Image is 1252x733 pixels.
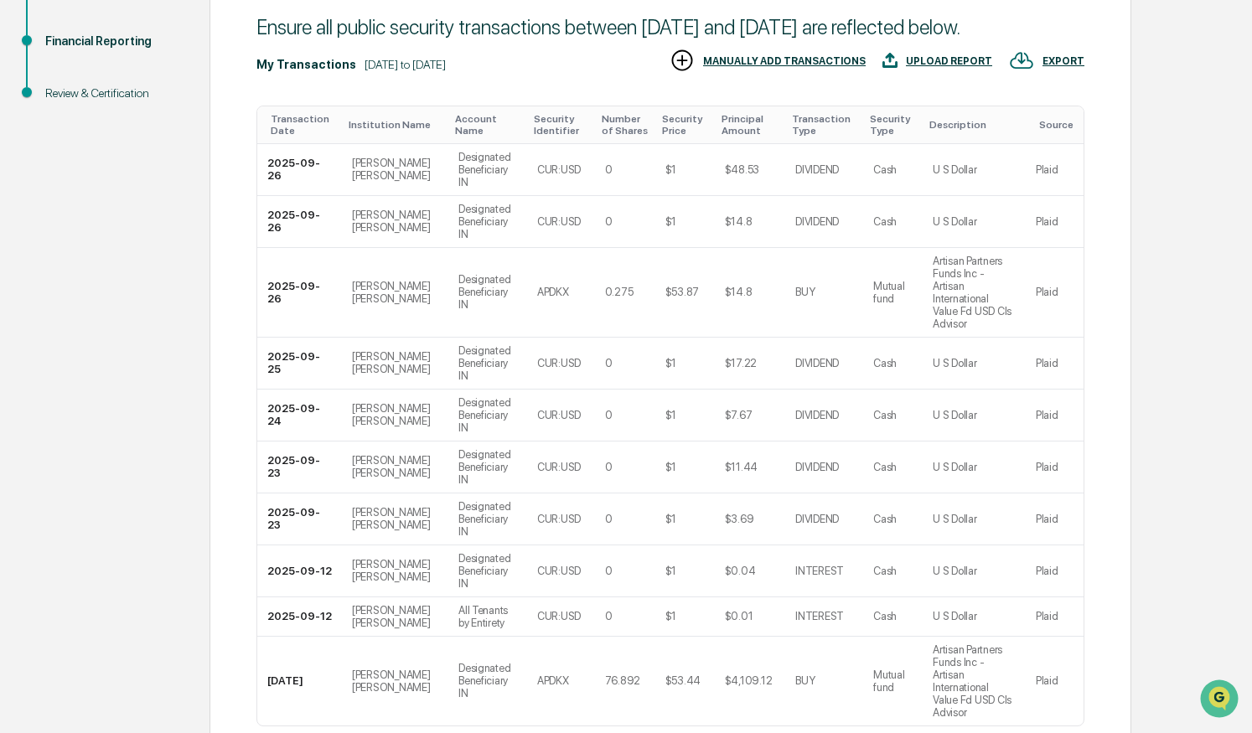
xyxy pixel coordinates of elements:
div: 0 [605,610,613,622]
div: DIVIDEND [795,215,839,228]
button: Start new chat [285,133,305,153]
div: 0 [605,215,613,228]
div: $7.67 [725,409,753,421]
td: Designated Beneficiary IN [448,493,527,545]
div: 0 [605,409,613,421]
a: Powered byPylon [118,283,203,297]
div: CUR:USD [537,215,581,228]
div: UPLOAD REPORT [906,55,992,67]
div: BUY [795,286,815,298]
div: CUR:USD [537,461,581,473]
div: Mutual fund [873,668,913,694]
td: 2025-09-26 [257,248,342,338]
div: U S Dollar [933,163,976,176]
div: 🖐️ [17,213,30,226]
div: INTEREST [795,610,844,622]
div: Cash [873,215,897,228]
div: $11.44 [725,461,758,473]
img: UPLOAD REPORT [882,48,898,73]
iframe: Open customer support [1198,678,1244,723]
a: 🖐️Preclearance [10,204,115,235]
td: 2025-09-26 [257,196,342,248]
td: Plaid [1026,545,1084,597]
p: How can we help? [17,35,305,62]
div: 🔎 [17,245,30,258]
div: Toggle SortBy [722,113,779,137]
div: [PERSON_NAME] [PERSON_NAME] [352,454,438,479]
div: CUR:USD [537,409,581,421]
div: MANUALLY ADD TRANSACTIONS [703,55,866,67]
div: $53.44 [665,674,701,687]
div: U S Dollar [933,409,976,421]
td: Designated Beneficiary IN [448,248,527,338]
div: $3.69 [725,513,754,525]
div: [PERSON_NAME] [PERSON_NAME] [352,209,438,234]
td: Plaid [1026,196,1084,248]
span: Preclearance [34,211,108,228]
div: INTEREST [795,565,844,577]
div: Review & Certification [45,85,183,102]
div: U S Dollar [933,461,976,473]
div: Cash [873,610,897,622]
td: Plaid [1026,338,1084,390]
span: Pylon [167,284,203,297]
div: Toggle SortBy [792,113,856,137]
div: $4,109.12 [725,674,773,687]
div: $1 [665,513,676,525]
div: 76.892 [605,674,640,687]
div: [PERSON_NAME] [PERSON_NAME] [352,350,438,375]
div: [PERSON_NAME] [PERSON_NAME] [352,558,438,583]
div: Cash [873,163,897,176]
div: 🗄️ [122,213,135,226]
div: Artisan Partners Funds Inc - Artisan International Value Fd USD Cls Advisor [933,255,1016,330]
div: Financial Reporting [45,33,183,50]
div: 0 [605,513,613,525]
td: 2025-09-26 [257,144,342,196]
div: CUR:USD [537,357,581,369]
div: 0.275 [605,286,634,298]
img: 1746055101610-c473b297-6a78-478c-a979-82029cc54cd1 [17,128,47,158]
div: CUR:USD [537,565,581,577]
span: Attestations [138,211,208,228]
td: Plaid [1026,637,1084,725]
a: 🔎Data Lookup [10,236,112,266]
div: Toggle SortBy [349,119,442,131]
div: 0 [605,461,613,473]
div: Toggle SortBy [870,113,916,137]
div: CUR:USD [537,610,581,622]
div: $0.04 [725,565,756,577]
div: EXPORT [1042,55,1084,67]
div: CUR:USD [537,513,581,525]
div: $53.87 [665,286,699,298]
div: DIVIDEND [795,409,839,421]
div: DIVIDEND [795,163,839,176]
img: MANUALLY ADD TRANSACTIONS [670,48,695,73]
div: $1 [665,565,676,577]
td: Plaid [1026,441,1084,493]
div: Cash [873,357,897,369]
div: [PERSON_NAME] [PERSON_NAME] [352,280,438,305]
div: Toggle SortBy [271,113,335,137]
div: $1 [665,409,676,421]
div: [PERSON_NAME] [PERSON_NAME] [352,506,438,531]
td: 2025-09-23 [257,493,342,545]
div: APDKX [537,674,569,687]
td: Designated Beneficiary IN [448,545,527,597]
div: DIVIDEND [795,357,839,369]
div: Mutual fund [873,280,913,305]
td: 2025-09-25 [257,338,342,390]
div: $48.53 [725,163,759,176]
td: Designated Beneficiary IN [448,338,527,390]
div: $1 [665,461,676,473]
td: Plaid [1026,248,1084,338]
div: Cash [873,409,897,421]
div: [DATE] to [DATE] [365,58,446,71]
div: Toggle SortBy [1039,119,1077,131]
span: Data Lookup [34,243,106,260]
div: DIVIDEND [795,461,839,473]
div: Toggle SortBy [455,113,520,137]
td: Plaid [1026,390,1084,441]
div: $14.8 [725,215,753,228]
div: U S Dollar [933,565,976,577]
